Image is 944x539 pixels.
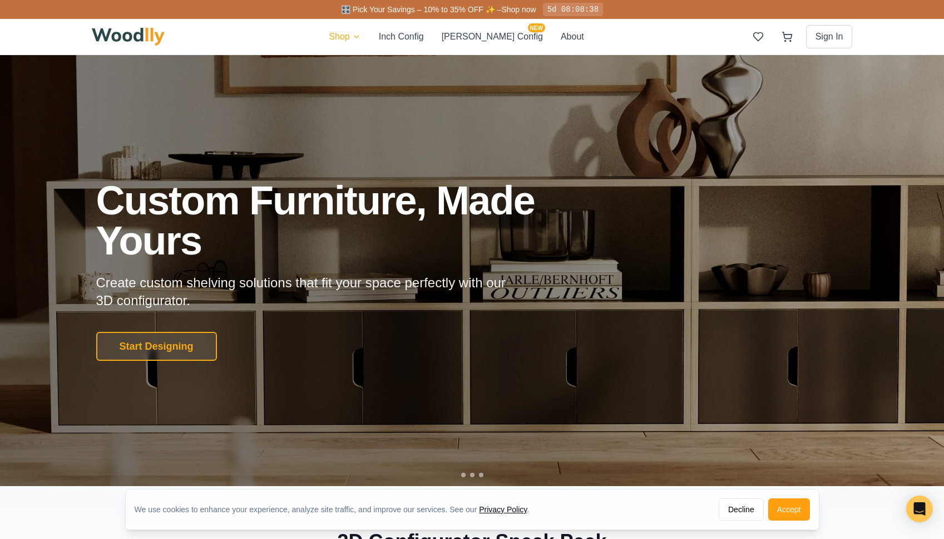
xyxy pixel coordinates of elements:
[501,5,536,14] a: Shop now
[329,30,360,43] button: Shop
[806,25,853,48] button: Sign In
[528,23,545,32] span: NEW
[96,332,217,361] button: Start Designing
[96,180,595,261] h1: Custom Furniture, Made Yours
[135,504,538,515] div: We use cookies to enhance your experience, analyze site traffic, and improve our services. See our .
[479,505,527,514] a: Privacy Policy
[379,30,424,43] button: Inch Config
[719,498,764,521] button: Decline
[341,5,501,14] span: 🎛️ Pick Your Savings – 10% to 35% OFF ✨ –
[906,496,933,522] div: Open Intercom Messenger
[442,30,543,43] button: [PERSON_NAME] ConfigNEW
[561,30,584,43] button: About
[768,498,810,521] button: Accept
[543,3,603,16] div: 5d 08:08:38
[92,28,165,46] img: Woodlly
[96,274,523,310] p: Create custom shelving solutions that fit your space perfectly with our 3D configurator.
